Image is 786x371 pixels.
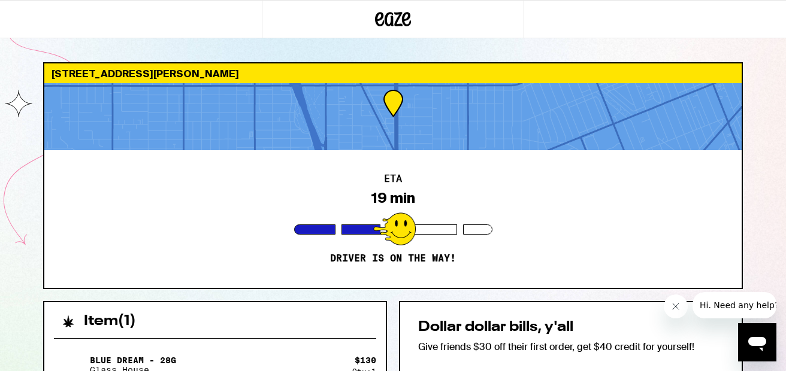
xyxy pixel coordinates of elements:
[738,323,776,361] iframe: Button to launch messaging window
[84,314,136,329] h2: Item ( 1 )
[371,190,415,206] div: 19 min
[7,8,86,18] span: Hi. Need any help?
[693,292,776,318] iframe: Message from company
[90,355,176,365] p: Blue Dream - 28g
[418,340,724,353] p: Give friends $30 off their first order, get $40 credit for yourself!
[44,63,742,83] div: [STREET_ADDRESS][PERSON_NAME]
[384,174,402,184] h2: ETA
[330,253,456,264] p: Driver is on the way!
[418,320,724,334] h2: Dollar dollar bills, y'all
[355,355,376,365] div: $ 130
[664,294,688,318] iframe: Close message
